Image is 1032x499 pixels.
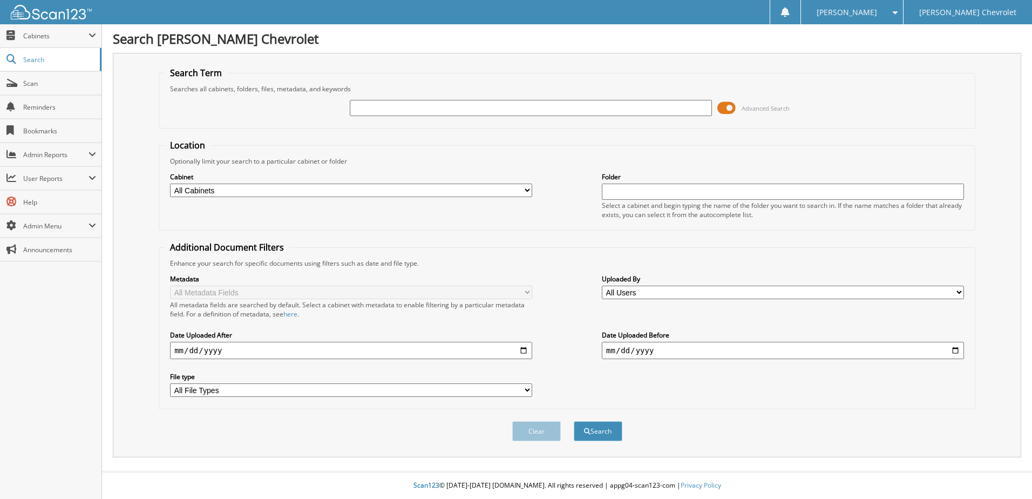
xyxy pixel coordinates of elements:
span: Bookmarks [23,126,96,136]
span: Advanced Search [742,104,790,112]
label: Metadata [170,274,532,284]
a: Privacy Policy [681,481,721,490]
span: [PERSON_NAME] Chevrolet [919,9,1016,16]
span: Search [23,55,94,64]
input: start [170,342,532,359]
legend: Search Term [165,67,227,79]
div: Optionally limit your search to a particular cabinet or folder [165,157,969,166]
span: Scan [23,79,96,88]
span: Scan123 [413,481,439,490]
span: [PERSON_NAME] [817,9,877,16]
label: File type [170,372,532,381]
span: Admin Reports [23,150,89,159]
label: Folder [602,172,964,181]
label: Date Uploaded Before [602,331,964,340]
legend: Location [165,139,211,151]
span: Admin Menu [23,221,89,231]
iframe: Chat Widget [978,447,1032,499]
div: Enhance your search for specific documents using filters such as date and file type. [165,259,969,268]
label: Cabinet [170,172,532,181]
span: Cabinets [23,31,89,41]
h1: Search [PERSON_NAME] Chevrolet [113,30,1021,48]
a: here [283,309,297,319]
img: scan123-logo-white.svg [11,5,92,19]
span: Help [23,198,96,207]
span: Reminders [23,103,96,112]
span: Announcements [23,245,96,254]
label: Date Uploaded After [170,331,532,340]
span: User Reports [23,174,89,183]
label: Uploaded By [602,274,964,284]
button: Search [574,421,622,441]
input: end [602,342,964,359]
div: All metadata fields are searched by default. Select a cabinet with metadata to enable filtering b... [170,300,532,319]
div: Searches all cabinets, folders, files, metadata, and keywords [165,84,969,93]
button: Clear [512,421,561,441]
legend: Additional Document Filters [165,241,289,253]
div: © [DATE]-[DATE] [DOMAIN_NAME]. All rights reserved | appg04-scan123-com | [102,473,1032,499]
div: Select a cabinet and begin typing the name of the folder you want to search in. If the name match... [602,201,964,219]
